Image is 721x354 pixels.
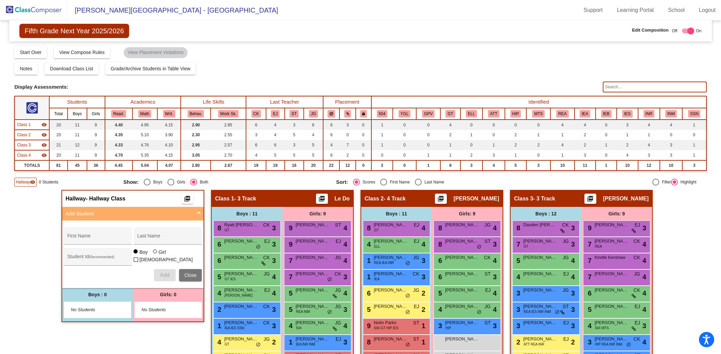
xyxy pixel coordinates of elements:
td: Kaila Larson - 3 Track [15,140,49,150]
td: 4 [660,120,682,130]
input: First Name [67,236,128,241]
td: 0 [416,120,440,130]
button: Print Students Details [316,194,328,204]
button: YGL [399,110,411,118]
td: 10 [550,160,574,171]
th: Identified [371,96,706,108]
div: Girls: 9 [282,207,353,220]
td: 21 [49,140,68,150]
td: 6 [323,150,340,160]
th: 504 Plan [371,108,393,120]
td: 2 [440,130,460,140]
span: On [696,28,702,34]
button: CK [251,110,261,118]
input: Last Name [137,236,198,241]
td: 1 [482,140,505,150]
button: Read. [111,110,126,118]
td: 4 [440,120,460,130]
span: Close [184,272,197,278]
td: 4.95 [133,120,157,130]
td: 19 [246,160,266,171]
td: 5 [266,150,285,160]
td: 0 [339,130,355,140]
td: 2.95 [181,140,210,150]
span: [PERSON_NAME] [603,195,649,202]
div: Boys : 12 [511,207,581,220]
td: 10 [617,160,638,171]
td: TOTALS [15,160,49,171]
td: 1 [682,150,706,160]
td: 12 [638,160,660,171]
a: School [663,5,690,16]
td: 4.15 [157,120,181,130]
td: 0 [596,130,617,140]
span: - 3 Track [533,195,555,202]
td: 5 [285,130,304,140]
th: Intervention-Currently In Math Intervention [660,108,682,120]
td: 20 [49,150,68,160]
td: 0 [416,140,440,150]
td: 3 [617,120,638,130]
button: EJ [271,110,280,118]
th: Gifted and Talented [440,108,460,120]
td: 4.35 [105,130,133,140]
span: Class 1 [215,195,234,202]
button: Start Over [14,46,47,58]
td: 2 [575,130,596,140]
mat-radio-group: Select an option [336,179,544,185]
td: 0 [416,130,440,140]
th: Read Plan [550,108,574,120]
th: Keep with teacher [356,108,371,120]
span: Class 1 [17,122,31,128]
td: 2 [526,140,550,150]
td: 4.07 [157,160,181,171]
td: 1 [371,130,393,140]
td: 0 [482,130,505,140]
span: Display Assessments: [14,84,68,90]
span: EJ [414,222,419,229]
mat-icon: visibility [41,153,47,158]
div: Filter [659,179,671,185]
div: Boys : 11 [212,207,282,220]
td: 0 [526,150,550,160]
mat-icon: visibility [41,122,47,127]
td: 3 [371,160,393,171]
span: [PERSON_NAME] [445,222,479,228]
th: Boys [68,108,87,120]
td: 1 [460,130,482,140]
th: Life Skills [181,96,246,108]
mat-expansion-panel-header: Add Student [62,207,204,220]
td: 3 [246,130,266,140]
td: 0 [460,120,482,130]
td: 20 [49,130,68,140]
button: Writ. [163,110,175,118]
td: 2.57 [211,140,246,150]
div: Add Student [62,220,204,288]
mat-icon: visibility [30,179,35,185]
td: 2.70 [211,150,246,160]
span: Ryatt [PERSON_NAME] [224,222,258,228]
span: [PERSON_NAME] [595,222,629,228]
a: Logout [693,5,721,16]
td: 9 [87,130,105,140]
a: Learning Portal [612,5,660,16]
td: 0 [596,120,617,130]
td: 81 [49,160,68,171]
button: JG [309,110,318,118]
input: Student Id [67,256,128,262]
span: Show: [123,179,139,185]
td: 3 [460,160,482,171]
span: Grade/Archive Students in Table View [111,66,191,71]
td: 0 [393,130,416,140]
th: IEP-Speech [617,108,638,120]
button: Math [138,110,151,118]
td: 4 [617,150,638,160]
button: Notes [14,63,38,75]
td: 4 [266,130,285,140]
button: HIP [510,110,521,118]
div: Last Name [422,179,444,185]
button: IEB [601,110,612,118]
span: Start Over [20,50,41,55]
td: 20 [49,120,68,130]
td: 3 [575,150,596,160]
